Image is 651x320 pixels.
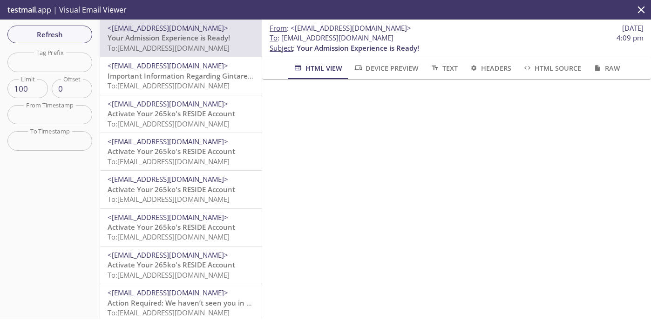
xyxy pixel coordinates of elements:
div: <[EMAIL_ADDRESS][DOMAIN_NAME]>Important Information Regarding Gintare Test's Admission to ACME 20... [100,57,262,94]
span: To: [EMAIL_ADDRESS][DOMAIN_NAME] [108,157,230,166]
span: <[EMAIL_ADDRESS][DOMAIN_NAME]> [108,250,228,260]
span: To: [EMAIL_ADDRESS][DOMAIN_NAME] [108,194,230,204]
span: Action Required: We haven’t seen you in your Reside account lately! [108,298,337,307]
span: <[EMAIL_ADDRESS][DOMAIN_NAME]> [108,61,228,70]
span: Headers [469,62,511,74]
span: From [270,23,287,33]
span: To: [EMAIL_ADDRESS][DOMAIN_NAME] [108,270,230,280]
span: testmail [7,5,36,15]
span: Your Admission Experience is Ready! [297,43,419,53]
span: To: [EMAIL_ADDRESS][DOMAIN_NAME] [108,119,230,128]
span: <[EMAIL_ADDRESS][DOMAIN_NAME]> [108,137,228,146]
span: To [270,33,278,42]
span: Text [430,62,457,74]
span: To: [EMAIL_ADDRESS][DOMAIN_NAME] [108,43,230,53]
span: Important Information Regarding Gintare Test's Admission to ACME 2019 [108,71,354,80]
span: : [270,23,411,33]
span: [DATE] [622,23,644,33]
span: <[EMAIL_ADDRESS][DOMAIN_NAME]> [108,213,228,222]
span: <[EMAIL_ADDRESS][DOMAIN_NAME]> [291,23,411,33]
span: <[EMAIL_ADDRESS][DOMAIN_NAME]> [108,99,228,108]
span: To: [EMAIL_ADDRESS][DOMAIN_NAME] [108,308,230,317]
span: Refresh [15,28,85,40]
div: <[EMAIL_ADDRESS][DOMAIN_NAME]>Activate Your 265ko's RESIDE AccountTo:[EMAIL_ADDRESS][DOMAIN_NAME] [100,247,262,284]
div: <[EMAIL_ADDRESS][DOMAIN_NAME]>Activate Your 265ko's RESIDE AccountTo:[EMAIL_ADDRESS][DOMAIN_NAME] [100,133,262,170]
span: Your Admission Experience is Ready! [108,33,230,42]
span: : [EMAIL_ADDRESS][DOMAIN_NAME] [270,33,393,43]
span: Device Preview [353,62,419,74]
span: 4:09 pm [617,33,644,43]
span: <[EMAIL_ADDRESS][DOMAIN_NAME]> [108,174,228,184]
span: HTML View [293,62,342,74]
div: <[EMAIL_ADDRESS][DOMAIN_NAME]>Your Admission Experience is Ready!To:[EMAIL_ADDRESS][DOMAIN_NAME] [100,20,262,57]
div: <[EMAIL_ADDRESS][DOMAIN_NAME]>Activate Your 265ko's RESIDE AccountTo:[EMAIL_ADDRESS][DOMAIN_NAME] [100,209,262,246]
span: Activate Your 265ko's RESIDE Account [108,185,235,194]
div: <[EMAIL_ADDRESS][DOMAIN_NAME]>Activate Your 265ko's RESIDE AccountTo:[EMAIL_ADDRESS][DOMAIN_NAME] [100,171,262,208]
span: Activate Your 265ko's RESIDE Account [108,260,235,269]
span: Activate Your 265ko's RESIDE Account [108,222,235,232]
span: HTML Source [522,62,581,74]
button: Refresh [7,26,92,43]
span: To: [EMAIL_ADDRESS][DOMAIN_NAME] [108,81,230,90]
span: Subject [270,43,293,53]
span: Activate Your 265ko's RESIDE Account [108,147,235,156]
span: <[EMAIL_ADDRESS][DOMAIN_NAME]> [108,23,228,33]
span: <[EMAIL_ADDRESS][DOMAIN_NAME]> [108,288,228,297]
span: To: [EMAIL_ADDRESS][DOMAIN_NAME] [108,232,230,241]
p: : [270,33,644,53]
span: Raw [592,62,620,74]
div: <[EMAIL_ADDRESS][DOMAIN_NAME]>Activate Your 265ko's RESIDE AccountTo:[EMAIL_ADDRESS][DOMAIN_NAME] [100,95,262,133]
span: Activate Your 265ko's RESIDE Account [108,109,235,118]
